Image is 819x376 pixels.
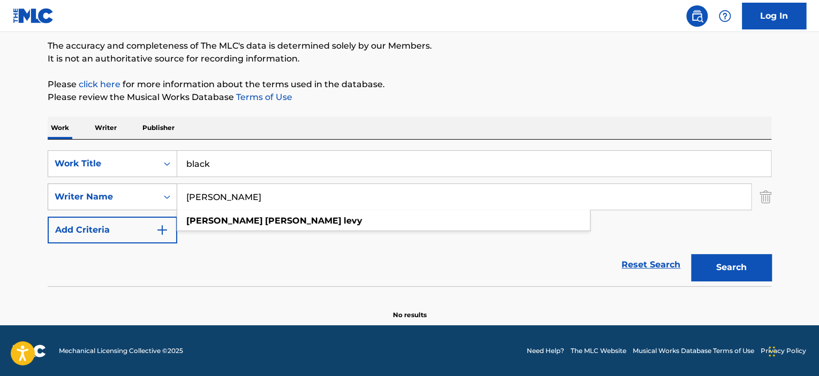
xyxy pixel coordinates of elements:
a: Musical Works Database Terms of Use [633,346,754,356]
p: Publisher [139,117,178,139]
div: Writer Name [55,190,151,203]
p: Writer [92,117,120,139]
p: Work [48,117,72,139]
strong: [PERSON_NAME] [265,216,342,226]
div: Drag [769,335,775,367]
button: Add Criteria [48,217,177,243]
a: The MLC Website [571,346,626,356]
img: help [718,10,731,22]
p: The accuracy and completeness of The MLC's data is determined solely by our Members. [48,40,771,52]
iframe: Chat Widget [765,325,819,376]
button: Search [691,254,771,281]
img: logo [13,344,46,357]
div: Help [714,5,735,27]
strong: [PERSON_NAME] [186,216,263,226]
div: Work Title [55,157,151,170]
img: 9d2ae6d4665cec9f34b9.svg [156,224,169,236]
p: Please review the Musical Works Database [48,91,771,104]
a: Need Help? [527,346,564,356]
a: Reset Search [616,253,686,277]
img: Delete Criterion [760,183,771,210]
p: No results [393,297,427,320]
a: Public Search [686,5,708,27]
p: It is not an authoritative source for recording information. [48,52,771,65]
a: Log In [742,3,806,29]
img: MLC Logo [13,8,54,24]
span: Mechanical Licensing Collective © 2025 [59,346,183,356]
form: Search Form [48,150,771,286]
strong: levy [344,216,362,226]
a: click here [79,79,120,89]
img: search [691,10,703,22]
p: Please for more information about the terms used in the database. [48,78,771,91]
a: Terms of Use [234,92,292,102]
a: Privacy Policy [761,346,806,356]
